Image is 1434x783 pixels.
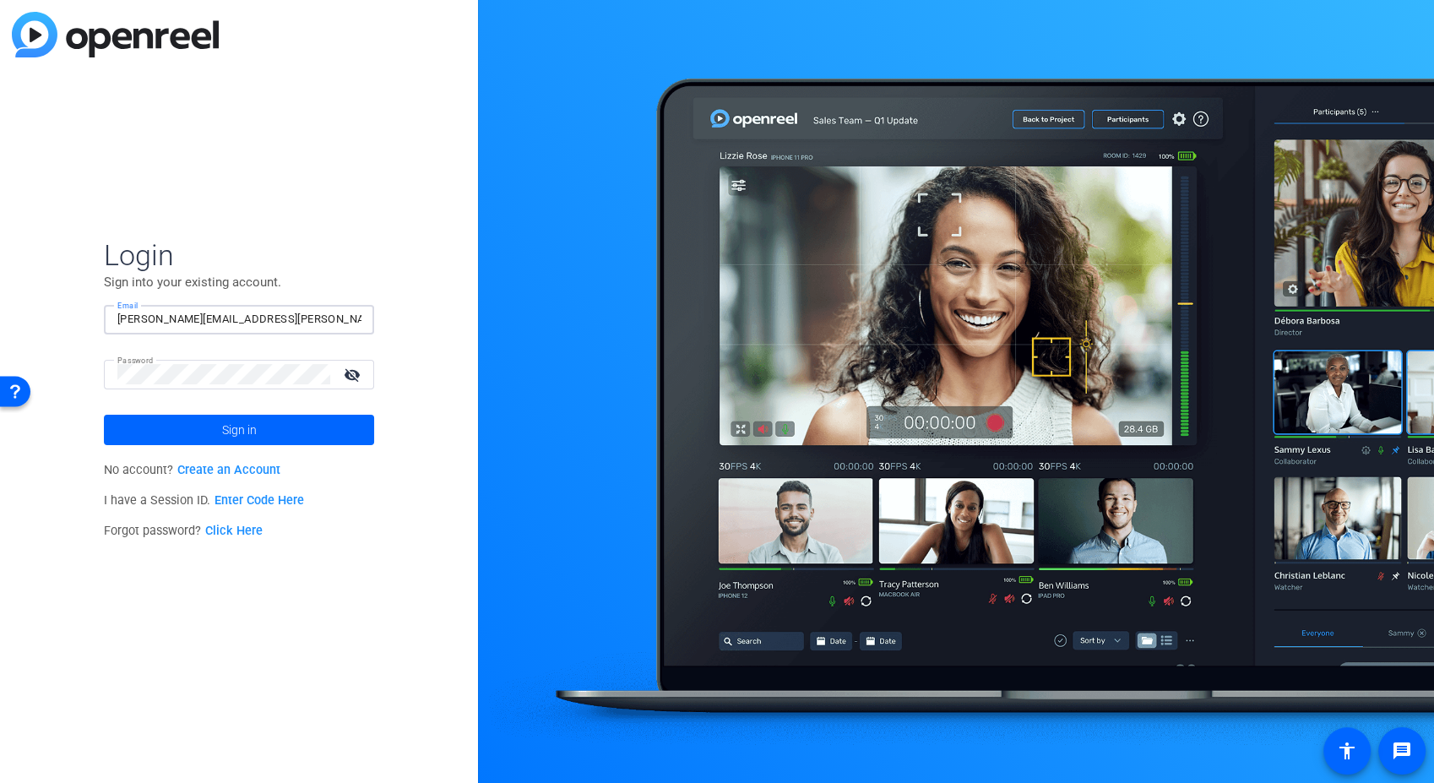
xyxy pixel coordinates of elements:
button: Sign in [104,415,374,445]
mat-label: Password [117,356,154,365]
img: blue-gradient.svg [12,12,219,57]
mat-label: Email [117,301,139,310]
span: Sign in [221,409,256,451]
span: Login [104,237,374,273]
span: Forgot password? [104,524,263,538]
input: Enter Email Address [117,309,361,329]
mat-icon: message [1392,741,1412,761]
p: Sign into your existing account. [104,273,374,291]
span: No account? [104,463,280,477]
a: Click Here [205,524,263,538]
a: Create an Account [177,463,280,477]
mat-icon: accessibility [1337,741,1357,761]
mat-icon: visibility_off [334,362,374,387]
a: Enter Code Here [215,493,304,508]
span: I have a Session ID. [104,493,304,508]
